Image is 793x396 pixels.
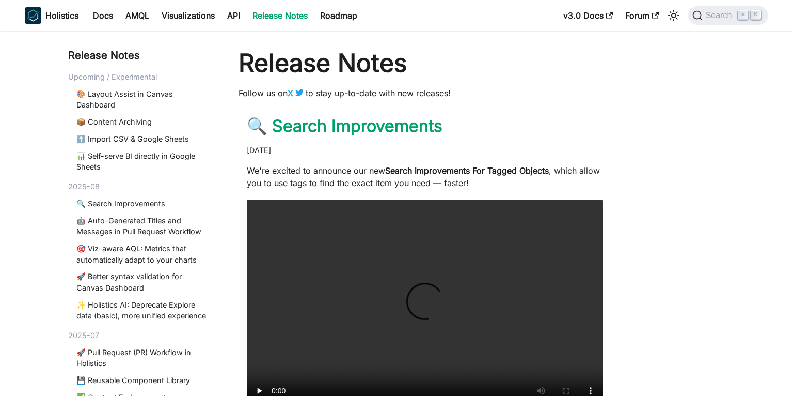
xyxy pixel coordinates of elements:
a: Release Notes [246,7,314,24]
p: We're excited to announce our new , which allow you to use tags to find the exact item you need —... [247,164,603,189]
a: Roadmap [314,7,363,24]
div: Upcoming / Experimental [68,71,214,83]
kbd: K [751,10,761,20]
span: Search [703,11,738,20]
a: Docs [87,7,119,24]
a: ✨ Holistics AI: Deprecate Explore data (basic), more unified experience [76,299,210,322]
a: ⬆️ Import CSV & Google Sheets [76,133,210,145]
p: Follow us on to stay up-to-date with new releases! [239,87,611,99]
a: 🔍 Search Improvements [76,198,210,209]
a: 📦 Content Archiving [76,116,210,128]
a: 🚀 Pull Request (PR) Workflow in Holistics [76,347,210,369]
button: Search (Command+K) [688,6,768,25]
a: HolisticsHolistics [25,7,78,24]
h1: Release Notes [239,48,611,79]
a: Visualizations [155,7,221,24]
a: 🤖 Auto-Generated Titles and Messages in Pull Request Workflow [76,215,210,237]
b: Holistics [45,9,78,22]
a: 🔍 Search Improvements [247,116,442,136]
a: 🎯 Viz-aware AQL: Metrics that automatically adapt to your charts [76,243,210,265]
kbd: ⌘ [738,10,748,20]
time: [DATE] [247,146,271,155]
a: v3.0 Docs [557,7,619,24]
strong: Search Improvements For Tagged Objects [385,165,549,176]
a: API [221,7,246,24]
a: 💾 Reusable Component Library [76,375,210,386]
img: Holistics [25,7,41,24]
a: 🎨 Layout Assist in Canvas Dashboard [76,88,210,111]
nav: Blog recent posts navigation [68,48,214,396]
div: Release Notes [68,48,214,63]
b: X [288,88,293,98]
a: AMQL [119,7,155,24]
div: 2025-07 [68,330,214,341]
a: 📊 Self-serve BI directly in Google Sheets [76,150,210,173]
button: Switch between dark and light mode (currently light mode) [665,7,682,24]
a: 🚀 Better syntax validation for Canvas Dashboard [76,271,210,293]
div: 2025-08 [68,181,214,192]
a: X [288,88,306,98]
a: Forum [619,7,665,24]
